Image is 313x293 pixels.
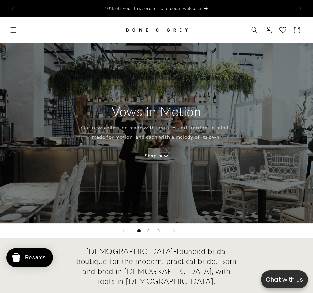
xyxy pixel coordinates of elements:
button: Load slide 1 of 3 [134,226,144,236]
summary: Menu [6,23,21,37]
img: Bone and Grey Bridal [124,23,189,37]
div: Rewards [25,255,45,260]
p: Our new collection made with textures and freedom in mind - made for motion, and each with a melo... [80,123,233,142]
summary: Search [247,23,262,37]
button: Open chatbox [261,270,308,288]
button: Next announcement [293,2,308,16]
button: Next slide [167,224,181,238]
a: Shop new [135,148,178,163]
a: Bone and Grey Bridal [122,21,191,40]
span: 10% off your first order | Use code: welcome [105,6,201,11]
h2: Vows in Motion [112,103,201,120]
button: Previous slide [116,224,130,238]
button: Pause slideshow [183,224,197,238]
p: Chat with us [261,275,308,284]
button: Load slide 3 of 3 [153,226,163,236]
button: Previous announcement [5,2,20,16]
button: Load slide 2 of 3 [144,226,153,236]
h2: [DEMOGRAPHIC_DATA]-founded bridal boutique for the modern, practical bride. Born and bred in [DEM... [76,246,237,286]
